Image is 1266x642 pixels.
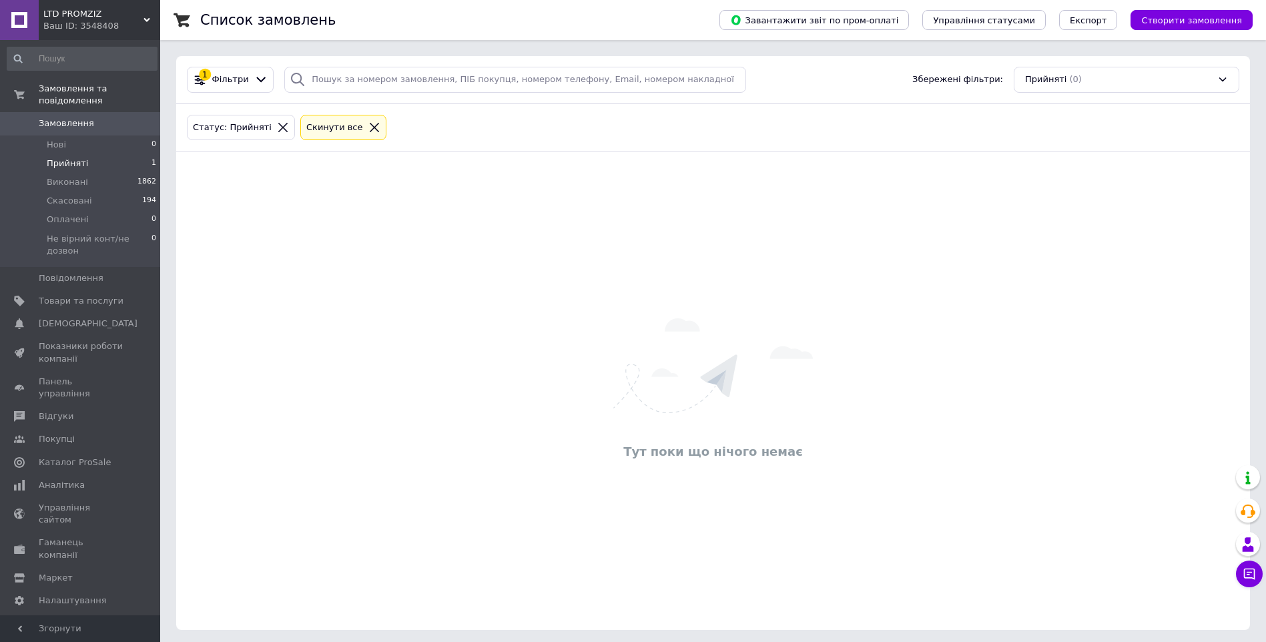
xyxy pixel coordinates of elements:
[47,195,92,207] span: Скасовані
[151,233,156,257] span: 0
[151,157,156,170] span: 1
[39,572,73,584] span: Маркет
[200,12,336,28] h1: Список замовлень
[137,176,156,188] span: 1862
[39,117,94,129] span: Замовлення
[912,73,1003,86] span: Збережені фільтри:
[933,15,1035,25] span: Управління статусами
[151,214,156,226] span: 0
[47,233,151,257] span: Не вірний конт/не дозвон
[47,176,88,188] span: Виконані
[43,8,143,20] span: LTD PROMZIZ
[730,14,898,26] span: Завантажити звіт по пром-оплаті
[304,121,366,135] div: Cкинути все
[39,456,111,468] span: Каталог ProSale
[39,410,73,422] span: Відгуки
[1069,74,1081,84] span: (0)
[39,479,85,491] span: Аналітика
[47,157,88,170] span: Прийняті
[39,340,123,364] span: Показники роботи компанії
[719,10,909,30] button: Завантажити звіт по пром-оплаті
[199,69,211,81] div: 1
[1131,10,1253,30] button: Створити замовлення
[39,595,107,607] span: Налаштування
[39,537,123,561] span: Гаманець компанії
[212,73,249,86] span: Фільтри
[1025,73,1066,86] span: Прийняті
[142,195,156,207] span: 194
[922,10,1046,30] button: Управління статусами
[39,376,123,400] span: Панель управління
[39,295,123,307] span: Товари та послуги
[39,272,103,284] span: Повідомлення
[39,318,137,330] span: [DEMOGRAPHIC_DATA]
[47,139,66,151] span: Нові
[190,121,274,135] div: Статус: Прийняті
[1141,15,1242,25] span: Створити замовлення
[1236,561,1263,587] button: Чат з покупцем
[47,214,89,226] span: Оплачені
[1117,15,1253,25] a: Створити замовлення
[151,139,156,151] span: 0
[39,83,160,107] span: Замовлення та повідомлення
[39,433,75,445] span: Покупці
[1070,15,1107,25] span: Експорт
[1059,10,1118,30] button: Експорт
[183,443,1243,460] div: Тут поки що нічого немає
[7,47,157,71] input: Пошук
[284,67,746,93] input: Пошук за номером замовлення, ПІБ покупця, номером телефону, Email, номером накладної
[43,20,160,32] div: Ваш ID: 3548408
[39,502,123,526] span: Управління сайтом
